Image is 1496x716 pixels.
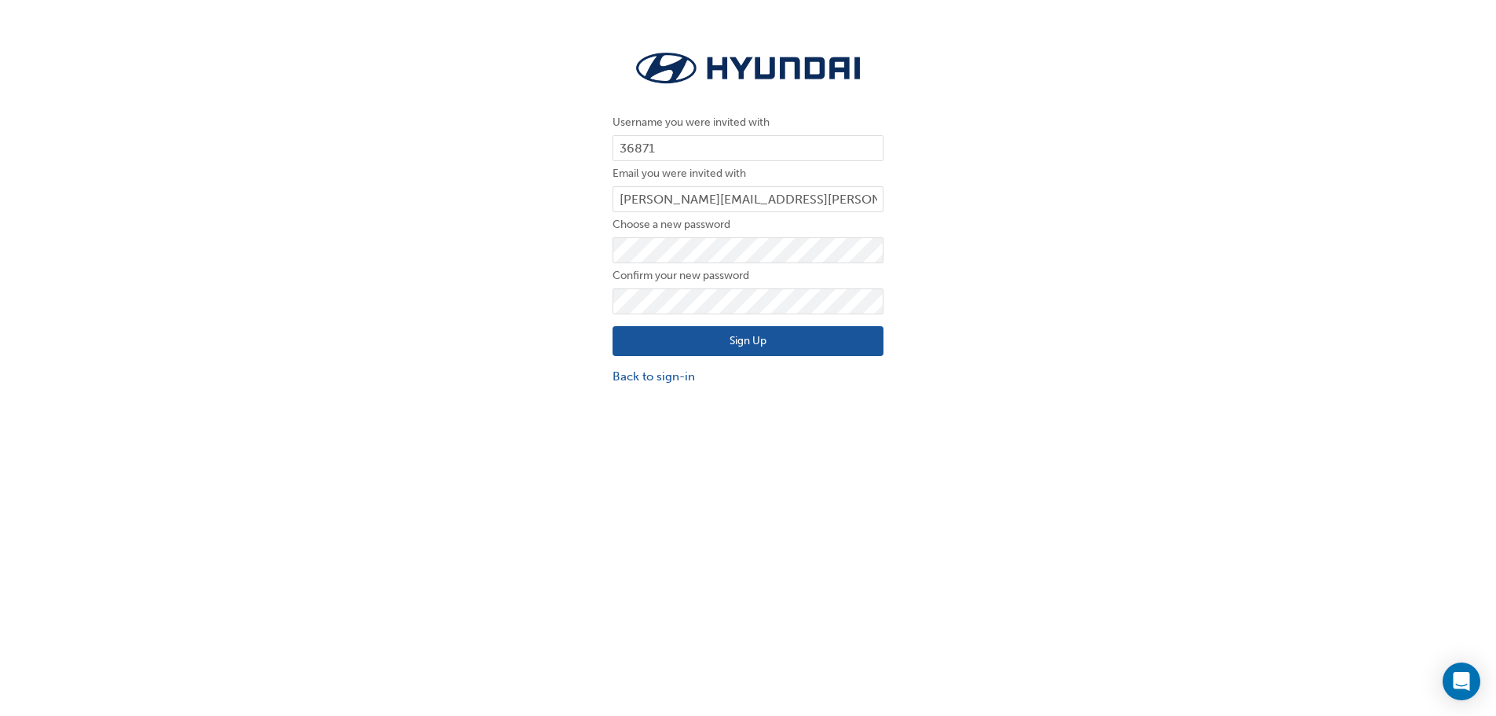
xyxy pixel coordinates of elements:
input: Username [613,135,883,162]
label: Email you were invited with [613,164,883,183]
label: Username you were invited with [613,113,883,132]
label: Confirm your new password [613,266,883,285]
label: Choose a new password [613,215,883,234]
button: Sign Up [613,326,883,356]
a: Back to sign-in [613,368,883,386]
img: Trak [613,47,883,90]
div: Open Intercom Messenger [1443,663,1480,700]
